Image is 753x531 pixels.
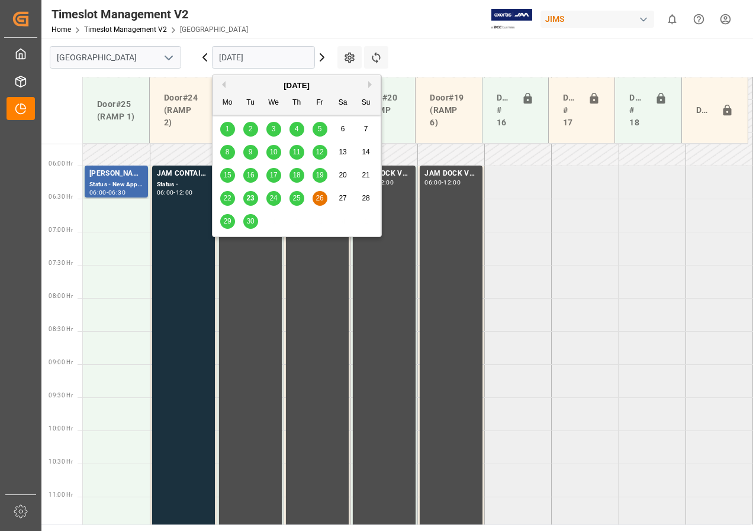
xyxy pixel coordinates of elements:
div: Fr [313,96,327,111]
span: 5 [318,125,322,133]
div: Choose Friday, September 19th, 2025 [313,168,327,183]
div: Doors # 16 [492,87,517,134]
div: Choose Wednesday, September 24th, 2025 [266,191,281,206]
div: Choose Monday, September 1st, 2025 [220,122,235,137]
span: 10:30 Hr [49,458,73,465]
div: 12:00 [443,180,461,185]
div: Choose Tuesday, September 2nd, 2025 [243,122,258,137]
div: Sa [336,96,350,111]
span: 21 [362,171,369,179]
button: JIMS [540,8,659,30]
div: month 2025-09 [216,118,378,233]
span: 08:00 Hr [49,293,73,299]
div: Su [359,96,374,111]
div: - [173,190,175,195]
div: Choose Saturday, September 6th, 2025 [336,122,350,137]
span: 2 [249,125,253,133]
div: 12:00 [376,180,394,185]
span: 09:00 Hr [49,359,73,365]
span: 4 [295,125,299,133]
input: DD-MM-YYYY [212,46,315,69]
span: 28 [362,194,369,202]
div: Choose Tuesday, September 16th, 2025 [243,168,258,183]
span: 24 [269,194,277,202]
span: 13 [339,148,346,156]
div: Door#23 [691,99,716,122]
div: Door#24 (RAMP 2) [159,87,206,134]
div: Choose Sunday, September 7th, 2025 [359,122,374,137]
div: 06:30 [108,190,125,195]
div: Choose Wednesday, September 3rd, 2025 [266,122,281,137]
span: 11 [292,148,300,156]
div: We [266,96,281,111]
div: Choose Sunday, September 21st, 2025 [359,168,374,183]
div: Choose Tuesday, September 30th, 2025 [243,214,258,229]
button: open menu [159,48,177,67]
a: Home [52,25,71,34]
span: 18 [292,171,300,179]
div: Th [289,96,304,111]
span: 9 [249,148,253,156]
div: Choose Friday, September 26th, 2025 [313,191,327,206]
a: Timeslot Management V2 [84,25,167,34]
div: Tu [243,96,258,111]
span: 8 [226,148,230,156]
div: JAM DOCK VOLUME CONTROL [424,168,478,180]
div: Doors # 18 [625,87,649,134]
span: 22 [223,194,231,202]
span: 06:00 Hr [49,160,73,167]
span: 06:30 Hr [49,193,73,200]
div: Choose Friday, September 12th, 2025 [313,145,327,160]
div: JIMS [540,11,654,28]
button: Previous Month [218,81,226,88]
div: JAM CONTAINER RESERVED [157,168,210,180]
div: 06:00 [424,180,442,185]
div: Choose Thursday, September 18th, 2025 [289,168,304,183]
div: Choose Thursday, September 11th, 2025 [289,145,304,160]
input: Type to search/select [50,46,181,69]
span: 12 [316,148,323,156]
div: Choose Sunday, September 28th, 2025 [359,191,374,206]
span: 30 [246,217,254,225]
span: 23 [246,194,254,202]
span: 10 [269,148,277,156]
div: Door#20 (RAMP 5) [359,87,406,134]
div: Doors # 17 [558,87,583,134]
span: 09:30 Hr [49,392,73,399]
div: Choose Thursday, September 25th, 2025 [289,191,304,206]
div: 06:00 [89,190,107,195]
span: 08:30 Hr [49,326,73,332]
div: Choose Monday, September 15th, 2025 [220,168,235,183]
span: 10:00 Hr [49,425,73,432]
button: show 0 new notifications [659,6,686,33]
span: 07:30 Hr [49,260,73,266]
div: Choose Tuesday, September 9th, 2025 [243,145,258,160]
span: 16 [246,171,254,179]
span: 07:00 Hr [49,226,73,233]
div: JAM DOCK VOLUME CONTROL [358,168,411,180]
img: Exertis%20JAM%20-%20Email%20Logo.jpg_1722504956.jpg [491,9,532,30]
div: Door#25 (RAMP 1) [92,93,140,128]
div: Mo [220,96,235,111]
div: Choose Wednesday, September 17th, 2025 [266,168,281,183]
div: Status - [157,180,210,190]
div: - [107,190,108,195]
div: Choose Friday, September 5th, 2025 [313,122,327,137]
div: Choose Monday, September 29th, 2025 [220,214,235,229]
span: 7 [364,125,368,133]
span: 11:00 Hr [49,491,73,498]
button: Next Month [368,81,375,88]
span: 3 [272,125,276,133]
div: Choose Thursday, September 4th, 2025 [289,122,304,137]
div: 12:00 [176,190,193,195]
span: 17 [269,171,277,179]
div: Choose Monday, September 22nd, 2025 [220,191,235,206]
div: Choose Monday, September 8th, 2025 [220,145,235,160]
span: 27 [339,194,346,202]
div: Choose Saturday, September 27th, 2025 [336,191,350,206]
div: Choose Tuesday, September 23rd, 2025 [243,191,258,206]
div: [PERSON_NAME] [89,168,143,180]
div: 06:00 [157,190,174,195]
span: 15 [223,171,231,179]
button: Help Center [686,6,712,33]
